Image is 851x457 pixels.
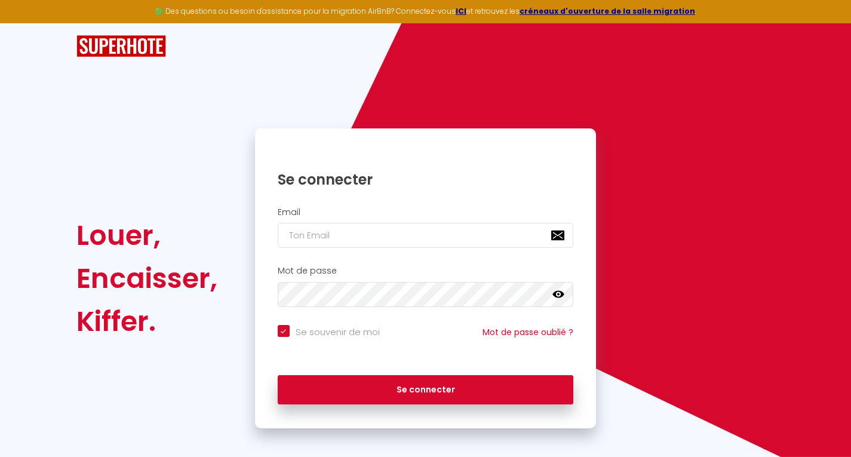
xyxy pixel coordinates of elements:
[278,375,574,405] button: Se connecter
[456,6,466,16] a: ICI
[76,214,217,257] div: Louer,
[278,266,574,276] h2: Mot de passe
[520,6,695,16] a: créneaux d'ouverture de la salle migration
[278,207,574,217] h2: Email
[483,326,573,338] a: Mot de passe oublié ?
[278,223,574,248] input: Ton Email
[10,5,45,41] button: Ouvrir le widget de chat LiveChat
[76,257,217,300] div: Encaisser,
[278,170,574,189] h1: Se connecter
[76,300,217,343] div: Kiffer.
[76,35,166,57] img: SuperHote logo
